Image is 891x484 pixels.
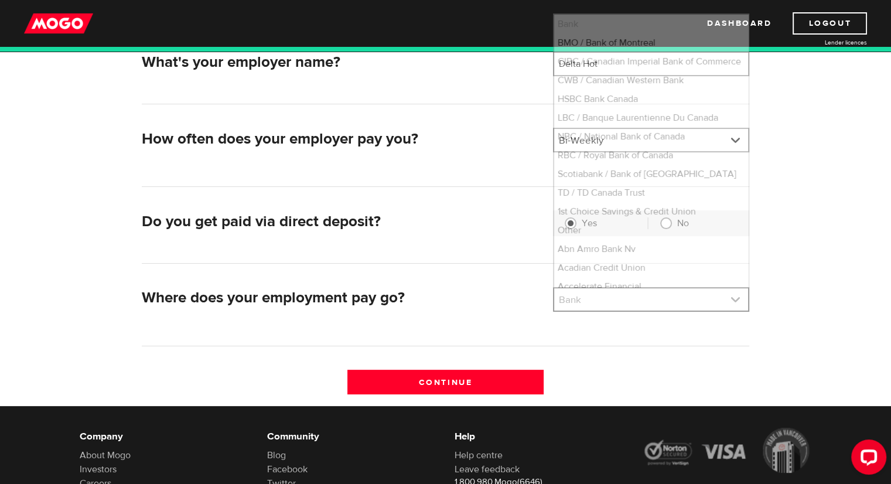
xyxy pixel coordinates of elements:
h6: Community [267,430,437,444]
a: About Mogo [80,449,131,461]
li: Other [554,221,748,240]
li: LBC / Banque Laurentienne Du Canada [554,108,748,127]
li: Bank [554,15,748,33]
li: HSBC Bank Canada [554,90,748,108]
li: 1st Choice Savings & Credit Union [554,202,748,221]
li: RBC / Royal Bank of Canada [554,146,748,165]
a: Facebook [267,463,308,475]
iframe: LiveChat chat widget [842,435,891,484]
h2: What's your employer name? [142,53,544,71]
li: Acadian Credit Union [554,258,748,277]
img: mogo_logo-11ee424be714fa7cbb0f0f49df9e16ec.png [24,12,93,35]
li: Scotiabank / Bank of [GEOGRAPHIC_DATA] [554,165,748,183]
a: Dashboard [707,12,771,35]
h2: Where does your employment pay go? [142,289,544,307]
h6: Help [455,430,624,444]
li: Abn Amro Bank Nv [554,240,748,258]
a: Blog [267,449,286,461]
input: Continue [347,370,544,394]
a: Logout [793,12,867,35]
a: Investors [80,463,117,475]
h2: How often does your employer pay you? [142,130,544,148]
li: CWB / Canadian Western Bank [554,71,748,90]
h6: Company [80,430,250,444]
a: Help centre [455,449,503,461]
li: Accelerate Financial [554,277,748,296]
a: Leave feedback [455,463,520,475]
a: Lender licences [779,38,867,47]
li: CIBC / Canadian Imperial Bank of Commerce [554,52,748,71]
li: TD / TD Canada Trust [554,183,748,202]
li: NBC / National Bank of Canada [554,127,748,146]
img: legal-icons-92a2ffecb4d32d839781d1b4e4802d7b.png [642,428,812,473]
h2: Do you get paid via direct deposit? [142,213,544,231]
li: BMO / Bank of Montreal [554,33,748,52]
